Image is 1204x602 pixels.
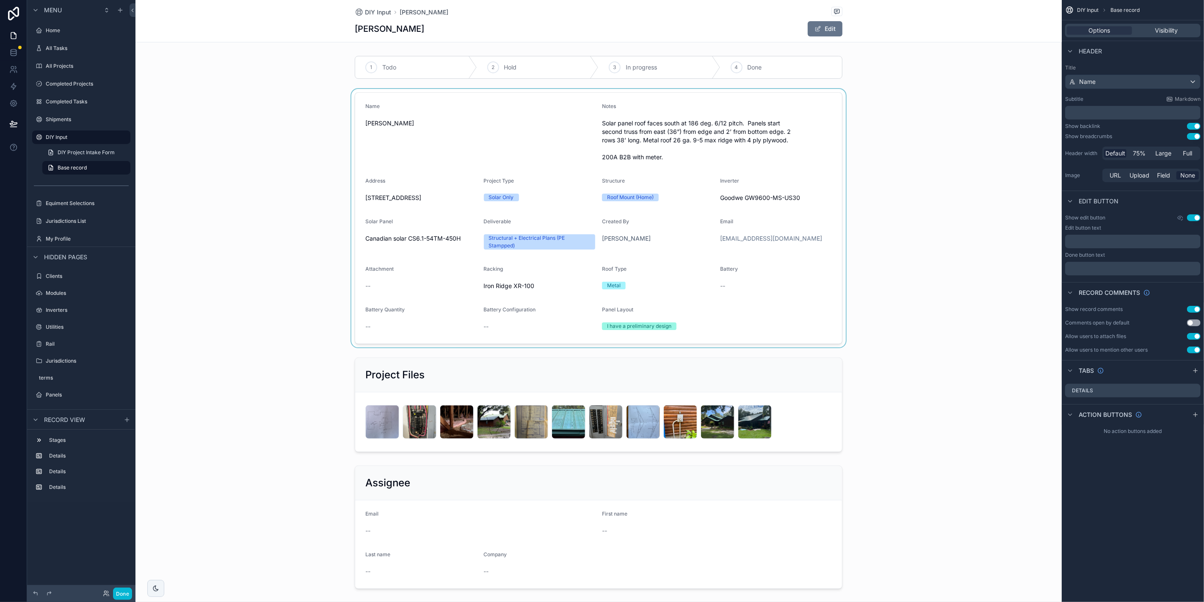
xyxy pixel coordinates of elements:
[1065,333,1126,340] div: Allow users to attach files
[46,200,129,207] label: Equiment Selections
[46,98,129,105] label: Completed Tasks
[355,8,391,17] a: DIY Input
[32,59,130,73] a: All Projects
[32,337,130,351] a: Rail
[1157,171,1170,180] span: Field
[32,269,130,283] a: Clients
[1065,106,1201,119] div: scrollable content
[49,468,127,475] label: Details
[32,130,130,144] a: DIY Input
[808,21,842,36] button: Edit
[1065,64,1201,71] label: Title
[32,354,130,368] a: Jurisdictions
[44,253,87,261] span: Hidden pages
[1065,347,1148,353] div: Allow users to mention other users
[32,197,130,210] a: Equiment Selections
[46,27,129,34] label: Home
[46,307,129,313] label: Inverters
[32,77,130,91] a: Completed Projects
[32,371,130,385] a: terms
[32,232,130,246] a: My Profile
[49,484,127,491] label: Details
[46,80,129,87] label: Completed Projects
[58,164,87,171] span: Base record
[32,286,130,300] a: Modules
[1089,26,1110,35] span: Options
[46,236,129,242] label: My Profile
[32,388,130,402] a: Panels
[1079,47,1102,55] span: Header
[1065,252,1105,258] label: Done button text
[1079,289,1140,297] span: Record comments
[1065,133,1112,140] div: Show breadcrumbs
[1079,78,1096,86] span: Name
[1065,172,1099,179] label: Image
[1065,225,1101,231] label: Edit button text
[365,8,391,17] span: DIY Input
[46,218,129,225] label: Jurisdictions List
[1105,149,1125,158] span: Default
[1133,149,1146,158] span: 75%
[46,358,129,364] label: Jurisdictions
[1077,7,1099,14] span: DIY Input
[1065,123,1100,130] div: Show backlink
[1065,96,1083,103] label: Subtitle
[1065,262,1201,275] div: scrollable content
[1072,387,1093,394] label: Details
[32,42,130,55] a: All Tasks
[42,146,130,159] a: DIY Project Intake Form
[46,45,129,52] label: All Tasks
[113,588,132,600] button: Done
[1065,75,1201,89] button: Name
[27,430,135,502] div: scrollable content
[49,452,127,459] label: Details
[49,437,127,444] label: Stages
[1079,197,1118,205] span: Edit button
[1079,411,1132,419] span: Action buttons
[39,375,129,381] label: terms
[1166,96,1201,103] a: Markdown
[46,116,129,123] label: Shipments
[32,303,130,317] a: Inverters
[1065,319,1129,326] div: Comments open by default
[32,95,130,108] a: Completed Tasks
[46,391,129,398] label: Panels
[1062,424,1204,438] div: No action buttons added
[355,23,424,35] h1: [PERSON_NAME]
[1065,306,1123,313] div: Show record comments
[46,290,129,297] label: Modules
[1155,26,1178,35] span: Visibility
[1183,149,1193,158] span: Full
[1079,366,1094,375] span: Tabs
[1065,235,1201,248] div: scrollable content
[32,320,130,334] a: Utilities
[46,134,125,141] label: DIY Input
[44,6,62,14] span: Menu
[46,324,129,330] label: Utilities
[400,8,448,17] a: [PERSON_NAME]
[1110,7,1140,14] span: Base record
[46,341,129,347] label: Rail
[46,273,129,280] label: Clients
[1065,150,1099,157] label: Header width
[32,113,130,126] a: Shipments
[46,63,129,69] label: All Projects
[1129,171,1149,180] span: Upload
[1110,171,1121,180] span: URL
[44,416,85,424] span: Record view
[58,149,115,156] span: DIY Project Intake Form
[1156,149,1172,158] span: Large
[32,24,130,37] a: Home
[32,214,130,228] a: Jurisdictions List
[1175,96,1201,103] span: Markdown
[42,161,130,175] a: Base record
[1065,214,1105,221] label: Show edit button
[1180,171,1195,180] span: None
